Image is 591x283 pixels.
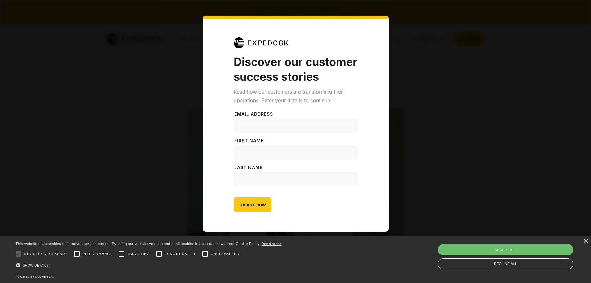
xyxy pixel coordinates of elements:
a: Powered by cookie-script [16,275,57,278]
div: Close [583,239,588,244]
span: This website uses cookies to improve user experience. By using our website you consent to all coo... [16,242,260,246]
span: Strictly necessary [24,251,68,257]
div: Decline all [438,258,573,269]
strong: Discover our customer success stories [234,55,357,84]
span: Performance [83,251,113,257]
label: Email address [234,111,358,117]
span: Show details [23,263,49,267]
div: Accept all [438,244,573,255]
span: Functionality [165,251,196,257]
div: Read how our customers are transforming their operations. Enter your details to continue. [234,87,358,105]
div: Show details [16,261,282,270]
span: Unclassified [211,251,239,257]
label: LAST NAME [234,164,358,171]
label: FiRST NAME [234,138,358,144]
input: Unlock now [234,197,271,212]
iframe: Chat Widget [560,253,591,283]
a: Read more [262,241,282,246]
form: Case Studies Form [234,105,358,212]
span: Targeting [127,251,150,257]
